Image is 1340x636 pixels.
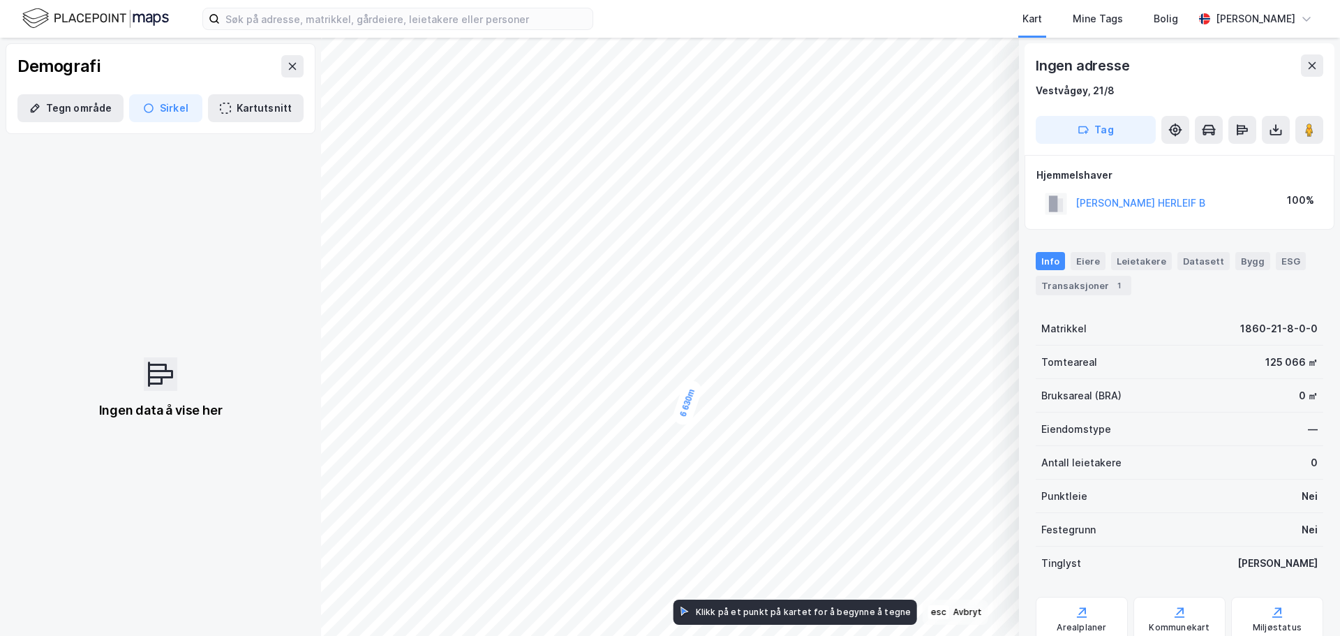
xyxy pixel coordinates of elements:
div: Ingen data å vise her [71,402,250,419]
div: Eiere [1071,252,1105,270]
div: Bolig [1154,10,1178,27]
div: 125 066 ㎡ [1265,354,1318,371]
div: — [1308,421,1318,438]
div: Ingen adresse [1036,54,1132,77]
div: Tinglyst [1041,555,1081,572]
div: Punktleie [1041,488,1087,505]
div: Datasett [1177,252,1230,270]
button: Kartutsnitt [208,94,304,122]
button: Tegn område [17,94,124,122]
div: Eiendomstype [1041,421,1111,438]
div: Nei [1302,522,1318,538]
div: [PERSON_NAME] [1237,555,1318,572]
div: Arealplaner [1057,622,1106,633]
div: Matrikkel [1041,320,1087,337]
div: 1 [1112,279,1126,293]
div: Vestvågøy, 21/8 [1036,82,1115,99]
div: Miljøstatus [1253,622,1302,633]
div: Hjemmelshaver [1036,167,1323,184]
div: Bruksareal (BRA) [1041,387,1122,404]
iframe: Chat Widget [1270,569,1340,636]
div: Transaksjoner [1036,276,1131,295]
button: Sirkel [129,94,202,122]
div: Mine Tags [1073,10,1123,27]
button: Tag [1036,116,1156,144]
div: Nei [1302,488,1318,505]
div: 0 [1311,454,1318,471]
div: Info [1036,252,1065,270]
div: Leietakere [1111,252,1172,270]
div: 0 ㎡ [1299,387,1318,404]
div: 1860-21-8-0-0 [1240,320,1318,337]
div: ESG [1276,252,1306,270]
div: Bygg [1235,252,1270,270]
div: Demografi [17,55,100,77]
img: logo.f888ab2527a4732fd821a326f86c7f29.svg [22,6,169,31]
div: Antall leietakere [1041,454,1122,471]
div: Festegrunn [1041,522,1096,538]
div: Map marker [671,378,704,427]
div: Kart [1022,10,1042,27]
input: Søk på adresse, matrikkel, gårdeiere, leietakere eller personer [220,8,593,29]
div: Kommunekart [1149,622,1209,633]
div: 100% [1287,192,1314,209]
div: Kontrollprogram for chat [1270,569,1340,636]
div: Tomteareal [1041,354,1097,371]
div: [PERSON_NAME] [1216,10,1295,27]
